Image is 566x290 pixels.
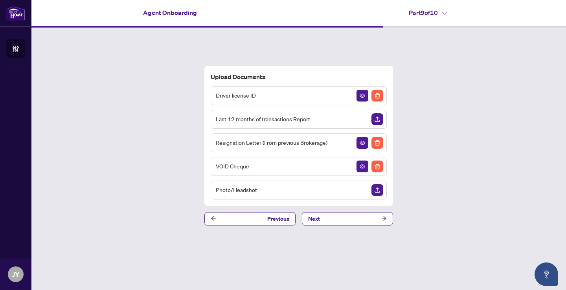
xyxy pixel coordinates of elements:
img: logo [6,6,25,20]
h4: Upload Documents [211,72,387,81]
span: Driver license ID [216,91,256,100]
button: Previous [204,212,296,225]
img: Upload Document [371,113,383,125]
span: View Document [360,93,365,98]
button: Next [302,212,393,225]
span: View Document [360,164,365,169]
button: Open asap [535,262,558,286]
span: Resignation Letter (From previous Brokerage) [216,138,327,147]
img: Delete File [371,137,383,149]
h4: Agent Onboarding [143,8,197,17]
span: Photo/Headshot [216,185,257,194]
span: Next [308,212,320,225]
span: Last 12 months of transactions Report [216,115,310,124]
img: Delete File [371,90,383,102]
span: VOID Cheque [216,162,249,171]
h4: Part 9 of 10 [409,8,447,17]
span: View Document [360,140,365,146]
span: JY [12,269,20,280]
img: Delete File [371,161,383,172]
span: arrow-right [381,216,387,221]
img: Upload Document [371,184,383,196]
span: Previous [267,212,289,225]
span: arrow-left [211,216,216,221]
